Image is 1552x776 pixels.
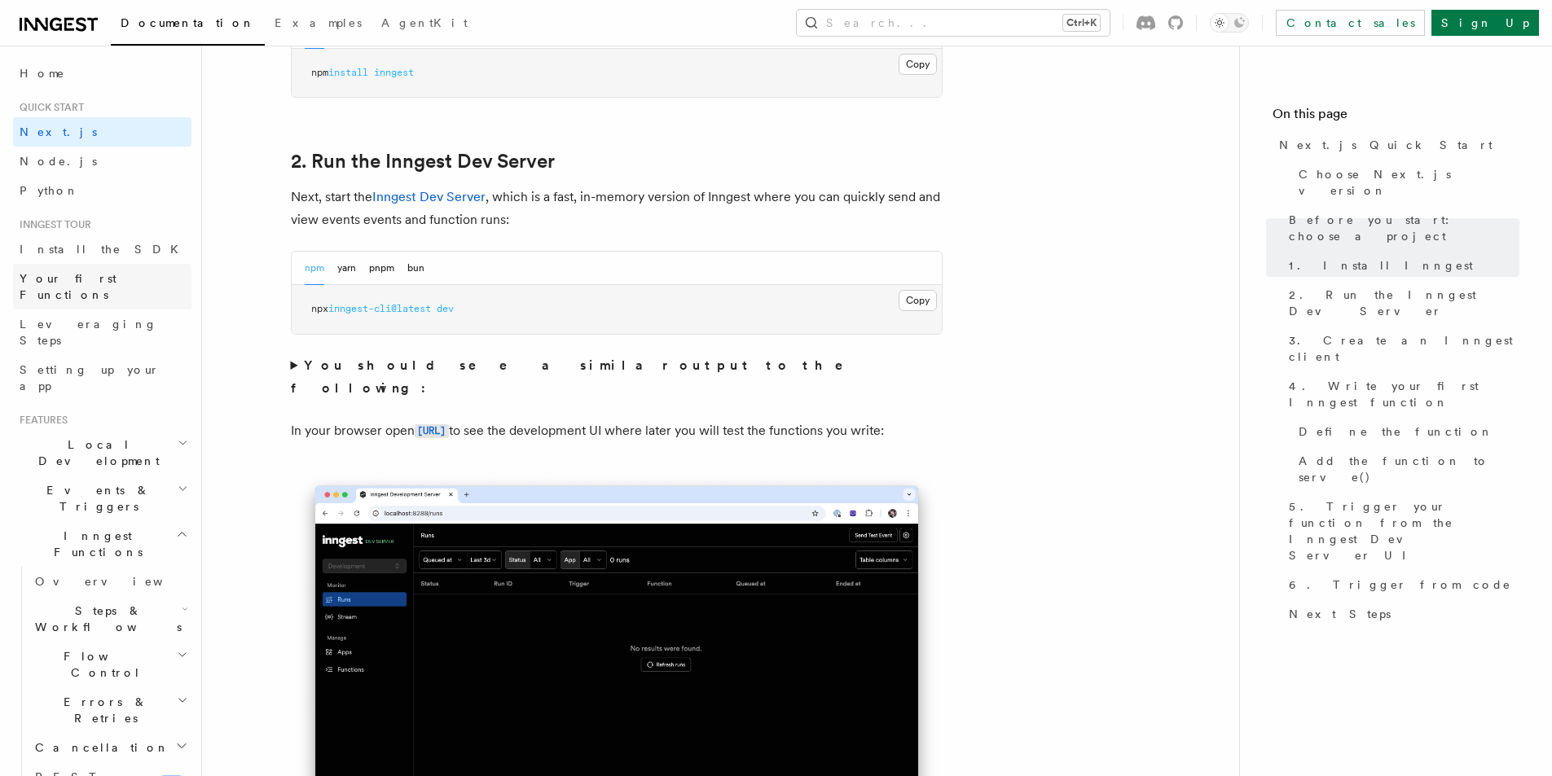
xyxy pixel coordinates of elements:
[13,436,178,469] span: Local Development
[1289,577,1511,593] span: 6. Trigger from code
[1282,326,1519,371] a: 3. Create an Inngest client
[29,739,169,756] span: Cancellation
[265,5,372,44] a: Examples
[372,189,486,204] a: Inngest Dev Server
[29,687,191,733] button: Errors & Retries
[29,596,191,642] button: Steps & Workflows
[311,67,328,78] span: npm
[1299,166,1519,199] span: Choose Next.js version
[13,176,191,205] a: Python
[291,150,555,173] a: 2. Run the Inngest Dev Server
[29,694,177,726] span: Errors & Retries
[1299,423,1493,440] span: Define the function
[29,648,177,681] span: Flow Control
[374,67,414,78] span: inngest
[1431,10,1539,36] a: Sign Up
[20,243,188,256] span: Install the SDK
[1273,104,1519,130] h4: On this page
[13,430,191,476] button: Local Development
[369,252,394,285] button: pnpm
[1282,570,1519,599] a: 6. Trigger from code
[20,65,65,81] span: Home
[29,567,191,596] a: Overview
[13,218,91,231] span: Inngest tour
[20,318,157,347] span: Leveraging Steps
[275,16,362,29] span: Examples
[13,528,176,560] span: Inngest Functions
[337,252,356,285] button: yarn
[13,235,191,264] a: Install the SDK
[1292,417,1519,446] a: Define the function
[13,482,178,515] span: Events & Triggers
[13,476,191,521] button: Events & Triggers
[29,733,191,762] button: Cancellation
[1282,492,1519,570] a: 5. Trigger your function from the Inngest Dev Server UI
[13,309,191,355] a: Leveraging Steps
[13,264,191,309] a: Your first Functions
[20,363,160,392] span: Setting up your app
[111,5,265,46] a: Documentation
[1273,130,1519,160] a: Next.js Quick Start
[1299,453,1519,485] span: Add the function to serve()
[1289,606,1391,622] span: Next Steps
[13,117,191,147] a: Next.js
[797,10,1110,36] button: Search...Ctrl+K
[291,419,943,443] p: In your browser open to see the development UI where later you will test the functions you write:
[20,272,117,301] span: Your first Functions
[291,354,943,400] summary: You should see a similar output to the following:
[13,101,84,114] span: Quick start
[305,252,324,285] button: npm
[415,424,449,438] code: [URL]
[1279,137,1493,153] span: Next.js Quick Start
[13,59,191,88] a: Home
[20,125,97,138] span: Next.js
[1276,10,1425,36] a: Contact sales
[1292,160,1519,205] a: Choose Next.js version
[1292,446,1519,492] a: Add the function to serve()
[899,290,937,311] button: Copy
[20,184,79,197] span: Python
[415,423,449,438] a: [URL]
[1289,212,1519,244] span: Before you start: choose a project
[35,575,203,588] span: Overview
[1289,498,1519,563] span: 5. Trigger your function from the Inngest Dev Server UI
[13,147,191,176] a: Node.js
[1289,287,1519,319] span: 2. Run the Inngest Dev Server
[311,303,328,314] span: npx
[20,155,97,168] span: Node.js
[291,357,867,396] strong: You should see a similar output to the following:
[1210,13,1249,33] button: Toggle dark mode
[1282,371,1519,417] a: 4. Write your first Inngest function
[328,303,431,314] span: inngest-cli@latest
[1282,280,1519,326] a: 2. Run the Inngest Dev Server
[291,186,943,231] p: Next, start the , which is a fast, in-memory version of Inngest where you can quickly send and vi...
[1282,205,1519,251] a: Before you start: choose a project
[121,16,255,29] span: Documentation
[1282,599,1519,629] a: Next Steps
[13,521,191,567] button: Inngest Functions
[372,5,477,44] a: AgentKit
[29,603,182,635] span: Steps & Workflows
[1289,332,1519,365] span: 3. Create an Inngest client
[1289,378,1519,410] span: 4. Write your first Inngest function
[1282,251,1519,280] a: 1. Install Inngest
[1063,15,1100,31] kbd: Ctrl+K
[381,16,468,29] span: AgentKit
[328,67,368,78] span: install
[899,54,937,75] button: Copy
[407,252,424,285] button: bun
[29,642,191,687] button: Flow Control
[437,303,454,314] span: dev
[13,355,191,401] a: Setting up your app
[13,414,68,427] span: Features
[1289,257,1473,274] span: 1. Install Inngest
